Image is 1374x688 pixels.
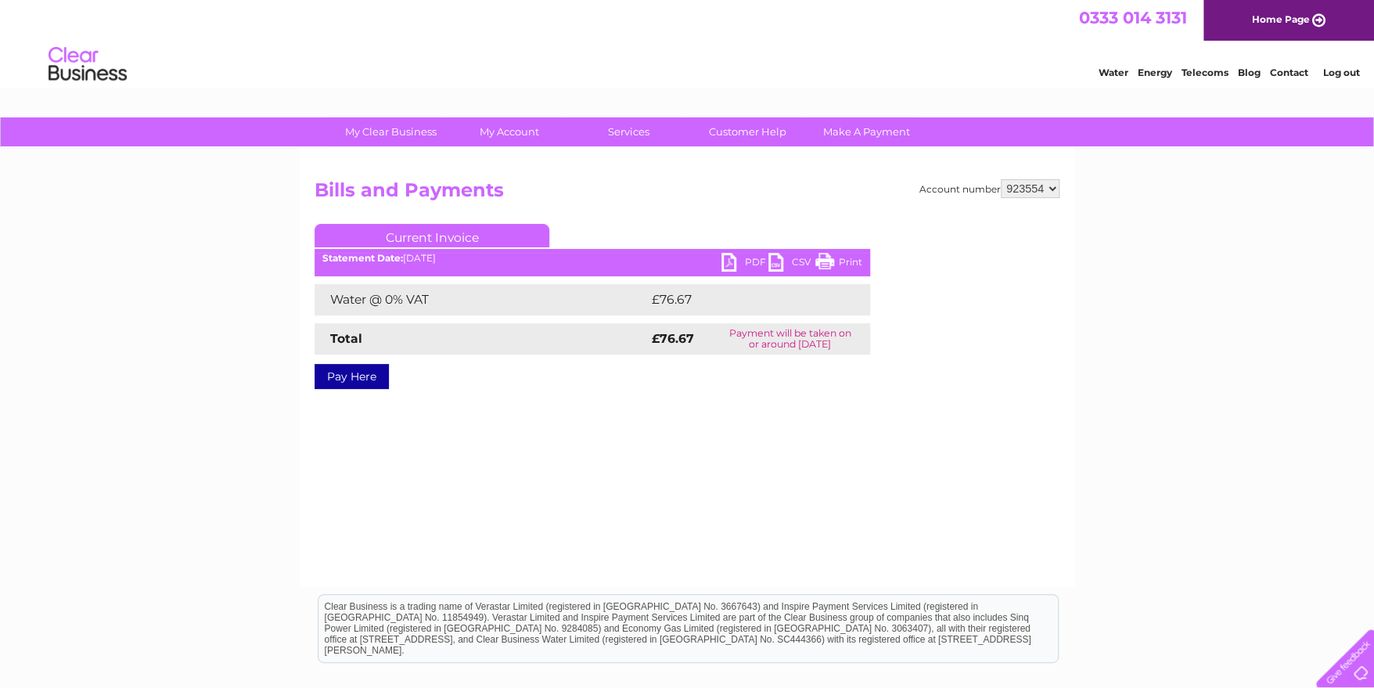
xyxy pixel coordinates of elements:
td: Payment will be taken on or around [DATE] [710,323,870,355]
h2: Bills and Payments [315,179,1059,209]
a: Current Invoice [315,224,549,247]
a: Telecoms [1182,67,1228,78]
a: 0333 014 3131 [1079,8,1187,27]
a: Customer Help [683,117,812,146]
div: Clear Business is a trading name of Verastar Limited (registered in [GEOGRAPHIC_DATA] No. 3667643... [318,9,1058,76]
img: logo.png [48,41,128,88]
a: Log out [1322,67,1359,78]
div: [DATE] [315,253,870,264]
a: Pay Here [315,364,389,389]
a: PDF [721,253,768,276]
a: My Account [445,117,574,146]
a: Print [815,253,862,276]
a: Energy [1138,67,1172,78]
a: My Clear Business [326,117,455,146]
a: Contact [1270,67,1308,78]
a: CSV [768,253,815,276]
a: Blog [1238,67,1261,78]
strong: Total [330,331,362,346]
td: Water @ 0% VAT [315,284,648,315]
a: Services [564,117,693,146]
b: Statement Date: [322,252,403,264]
td: £76.67 [648,284,839,315]
a: Make A Payment [802,117,931,146]
a: Water [1099,67,1128,78]
strong: £76.67 [652,331,694,346]
div: Account number [919,179,1059,198]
